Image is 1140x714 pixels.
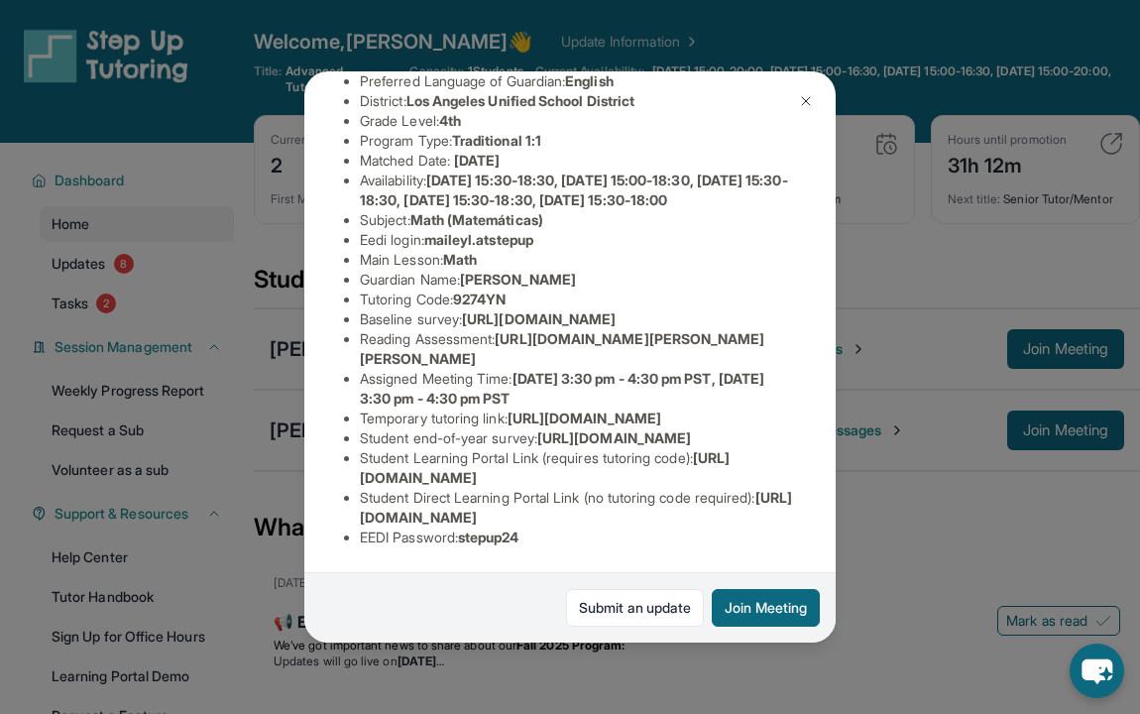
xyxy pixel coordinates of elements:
span: [DATE] 15:30-18:30, [DATE] 15:00-18:30, [DATE] 15:30-18:30, [DATE] 15:30-18:30, [DATE] 15:30-18:00 [360,172,788,208]
span: English [565,72,614,89]
button: chat-button [1070,644,1124,698]
img: Close Icon [798,93,814,109]
li: Matched Date: [360,151,796,171]
li: Student end-of-year survey : [360,428,796,448]
span: Math (Matemáticas) [410,211,543,228]
span: [DATE] [454,152,500,169]
li: Program Type: [360,131,796,151]
li: Tutoring Code : [360,290,796,309]
span: 4th [439,112,461,129]
li: Student Direct Learning Portal Link (no tutoring code required) : [360,488,796,528]
span: [DATE] 3:30 pm - 4:30 pm PST, [DATE] 3:30 pm - 4:30 pm PST [360,370,764,407]
span: Traditional 1:1 [452,132,541,149]
span: Math [443,251,477,268]
li: Reading Assessment : [360,329,796,369]
span: [PERSON_NAME] [460,271,576,288]
button: Join Meeting [712,589,820,627]
span: stepup24 [458,529,519,545]
li: Assigned Meeting Time : [360,369,796,409]
li: Subject : [360,210,796,230]
span: [URL][DOMAIN_NAME][PERSON_NAME][PERSON_NAME] [360,330,765,367]
span: 9274YN [453,291,506,307]
span: Los Angeles Unified School District [406,92,634,109]
li: District: [360,91,796,111]
a: Submit an update [566,589,704,627]
li: EEDI Password : [360,528,796,547]
span: [URL][DOMAIN_NAME] [462,310,616,327]
li: Preferred Language of Guardian: [360,71,796,91]
span: [URL][DOMAIN_NAME] [508,410,661,426]
span: maileyl.atstepup [424,231,533,248]
li: Temporary tutoring link : [360,409,796,428]
li: Eedi login : [360,230,796,250]
li: Guardian Name : [360,270,796,290]
li: Main Lesson : [360,250,796,270]
li: Baseline survey : [360,309,796,329]
li: Grade Level: [360,111,796,131]
li: Availability: [360,171,796,210]
span: [URL][DOMAIN_NAME] [537,429,691,446]
li: Student Learning Portal Link (requires tutoring code) : [360,448,796,488]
